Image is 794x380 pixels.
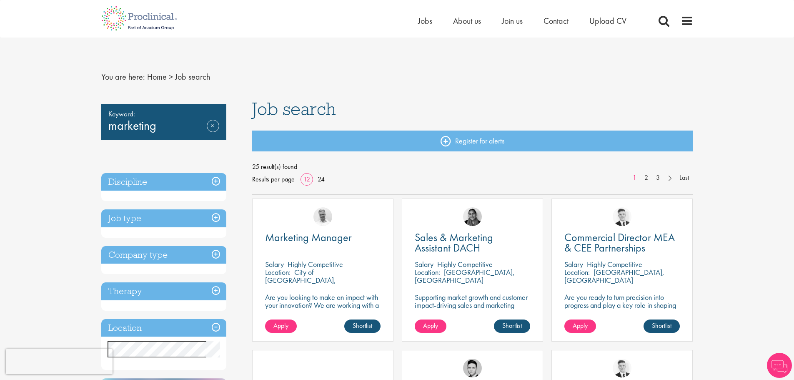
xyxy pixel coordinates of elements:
[101,282,226,300] h3: Therapy
[415,267,515,285] p: [GEOGRAPHIC_DATA], [GEOGRAPHIC_DATA]
[265,267,291,277] span: Location:
[265,232,381,243] a: Marketing Manager
[315,175,328,184] a: 24
[587,259,642,269] p: Highly Competitive
[265,267,336,293] p: City of [GEOGRAPHIC_DATA], [GEOGRAPHIC_DATA]
[101,173,226,191] h3: Discipline
[147,71,167,82] a: breadcrumb link
[564,267,664,285] p: [GEOGRAPHIC_DATA], [GEOGRAPHIC_DATA]
[415,320,446,333] a: Apply
[252,161,693,173] span: 25 result(s) found
[252,131,693,151] a: Register for alerts
[564,267,590,277] span: Location:
[613,207,631,226] img: Nicolas Daniel
[564,232,680,253] a: Commercial Director MEA & CEE Partnerships
[573,321,588,330] span: Apply
[288,259,343,269] p: Highly Competitive
[644,320,680,333] a: Shortlist
[652,173,664,183] a: 3
[265,320,297,333] a: Apply
[252,98,336,120] span: Job search
[313,207,332,226] img: Joshua Bye
[415,230,493,255] span: Sales & Marketing Assistant DACH
[301,175,313,184] a: 12
[544,15,569,26] a: Contact
[175,71,210,82] span: Job search
[437,259,493,269] p: Highly Competitive
[101,71,145,82] span: You are here:
[589,15,626,26] a: Upload CV
[265,259,284,269] span: Salary
[423,321,438,330] span: Apply
[453,15,481,26] a: About us
[101,209,226,227] h3: Job type
[415,293,530,325] p: Supporting market growth and customer impact-driving sales and marketing excellence across DACH i...
[207,120,219,144] a: Remove
[252,173,295,186] span: Results per page
[613,359,631,377] img: Nicolas Daniel
[273,321,288,330] span: Apply
[564,320,596,333] a: Apply
[415,232,530,253] a: Sales & Marketing Assistant DACH
[502,15,523,26] a: Join us
[640,173,652,183] a: 2
[265,230,352,244] span: Marketing Manager
[629,173,641,183] a: 1
[108,108,219,120] span: Keyword:
[418,15,432,26] a: Jobs
[101,104,226,140] div: marketing
[101,319,226,337] h3: Location
[463,207,482,226] img: Anjali Parbhu
[564,230,675,255] span: Commercial Director MEA & CEE Partnerships
[767,353,792,378] img: Chatbot
[415,267,440,277] span: Location:
[415,259,433,269] span: Salary
[6,349,113,374] iframe: reCAPTCHA
[463,359,482,377] img: Connor Lynes
[101,246,226,264] h3: Company type
[169,71,173,82] span: >
[265,293,381,333] p: Are you looking to make an impact with your innovation? We are working with a well-established ph...
[675,173,693,183] a: Last
[564,293,680,317] p: Are you ready to turn precision into progress and play a key role in shaping the future of pharma...
[494,320,530,333] a: Shortlist
[564,259,583,269] span: Salary
[344,320,381,333] a: Shortlist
